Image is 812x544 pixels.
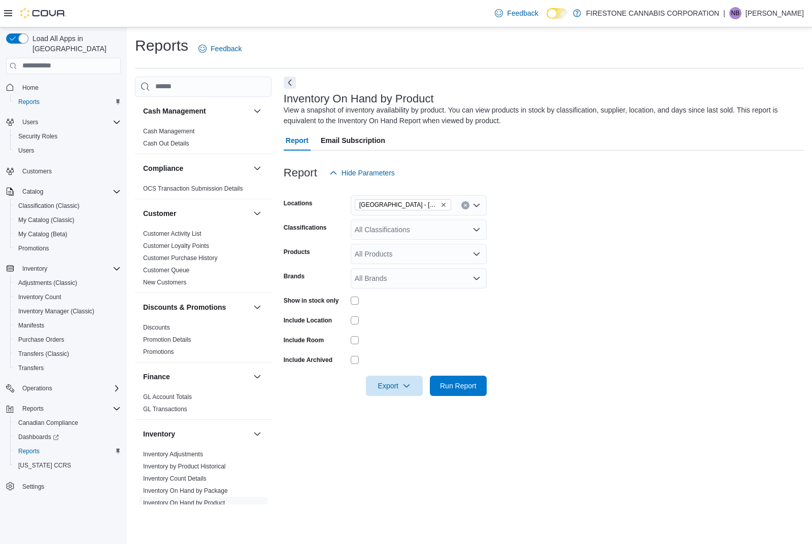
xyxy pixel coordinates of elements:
[143,499,225,507] span: Inventory On Hand by Product
[22,405,44,413] span: Reports
[28,33,121,54] span: Load All Apps in [GEOGRAPHIC_DATA]
[355,199,451,210] span: Cannabis Station - Edmonton
[284,297,339,305] label: Show in stock only
[10,129,125,143] button: Security Roles
[143,451,203,458] a: Inventory Adjustments
[10,227,125,241] button: My Catalog (Beta)
[22,84,39,92] span: Home
[143,336,191,343] a: Promotion Details
[135,183,272,199] div: Compliance
[18,481,48,493] a: Settings
[18,364,44,372] span: Transfers
[18,382,121,394] span: Operations
[472,274,481,282] button: Open list of options
[18,461,71,469] span: [US_STATE] CCRS
[440,381,477,391] span: Run Report
[18,307,94,315] span: Inventory Manager (Classic)
[143,230,201,237] a: Customer Activity List
[18,165,121,177] span: Customers
[143,499,225,506] a: Inventory On Hand by Product
[723,7,725,19] p: |
[143,475,207,482] a: Inventory Count Details
[18,186,121,198] span: Catalog
[251,207,263,220] button: Customer
[18,403,121,415] span: Reports
[143,127,194,135] span: Cash Management
[143,106,206,116] h3: Cash Management
[284,77,296,89] button: Next
[143,302,249,312] button: Discounts & Promotions
[10,333,125,347] button: Purchase Orders
[14,431,121,443] span: Dashboards
[18,321,44,330] span: Manifests
[729,7,741,19] div: nichol babiak
[14,417,82,429] a: Canadian Compliance
[284,272,304,280] label: Brands
[143,406,187,413] a: GL Transactions
[194,39,246,59] a: Feedback
[18,147,34,155] span: Users
[325,163,399,183] button: Hide Parameters
[143,266,189,274] span: Customer Queue
[18,382,56,394] button: Operations
[284,248,310,256] label: Products
[342,168,395,178] span: Hide Parameters
[14,228,121,240] span: My Catalog (Beta)
[14,228,72,240] a: My Catalog (Beta)
[14,277,121,289] span: Adjustments (Classic)
[746,7,804,19] p: [PERSON_NAME]
[14,305,98,317] a: Inventory Manager (Classic)
[14,319,121,332] span: Manifests
[18,350,69,358] span: Transfers (Classic)
[143,208,249,219] button: Customer
[14,96,121,108] span: Reports
[586,7,719,19] p: FIRESTONE CANNABIS CORPORATION
[143,323,170,332] span: Discounts
[143,487,228,495] span: Inventory On Hand by Package
[18,230,67,238] span: My Catalog (Beta)
[18,279,77,287] span: Adjustments (Classic)
[143,279,186,286] a: New Customers
[284,105,799,126] div: View a snapshot of inventory availability by product. You can view products in stock by classific...
[143,106,249,116] button: Cash Management
[143,429,175,439] h3: Inventory
[10,347,125,361] button: Transfers (Classic)
[143,254,218,262] span: Customer Purchase History
[251,105,263,117] button: Cash Management
[18,216,75,224] span: My Catalog (Classic)
[143,348,174,355] a: Promotions
[143,450,203,458] span: Inventory Adjustments
[366,376,423,396] button: Export
[372,376,417,396] span: Export
[14,417,121,429] span: Canadian Compliance
[2,479,125,493] button: Settings
[2,115,125,129] button: Users
[441,202,447,208] button: Remove Cannabis Station - Edmonton from selection in this group
[143,463,226,470] a: Inventory by Product Historical
[284,356,332,364] label: Include Archived
[14,130,61,142] a: Security Roles
[18,82,43,94] a: Home
[14,348,121,360] span: Transfers (Classic)
[18,244,49,252] span: Promotions
[143,302,226,312] h3: Discounts & Promotions
[14,348,73,360] a: Transfers (Classic)
[14,459,121,472] span: Washington CCRS
[14,459,75,472] a: [US_STATE] CCRS
[10,213,125,227] button: My Catalog (Classic)
[14,130,121,142] span: Security Roles
[284,199,313,207] label: Locations
[20,8,66,18] img: Cova
[14,445,121,457] span: Reports
[143,139,189,148] span: Cash Out Details
[359,200,438,210] span: [GEOGRAPHIC_DATA] - [GEOGRAPHIC_DATA]
[143,230,201,238] span: Customer Activity List
[18,186,47,198] button: Catalog
[143,372,249,382] button: Finance
[22,118,38,126] span: Users
[143,324,170,331] a: Discounts
[143,163,183,173] h3: Compliance
[10,95,125,109] button: Reports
